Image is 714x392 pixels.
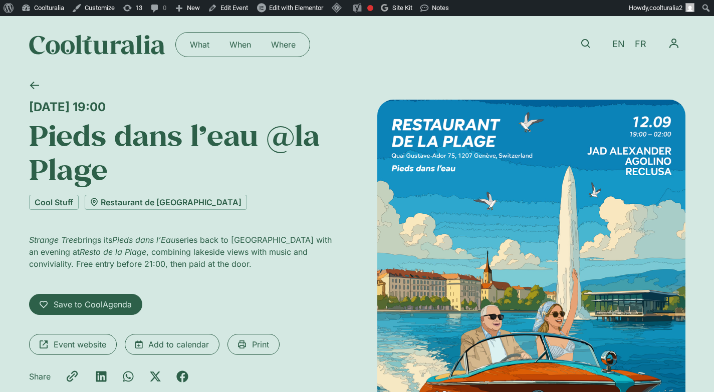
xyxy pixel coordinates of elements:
[635,39,646,50] span: FR
[29,294,142,315] a: Save to CoolAgenda
[149,370,161,382] div: Share on x-twitter
[662,32,685,55] button: Menu Toggle
[112,235,175,245] em: Pieds dans l’Eau
[227,334,280,355] a: Print
[630,37,651,52] a: FR
[29,235,78,245] em: Strange Tree
[367,5,373,11] div: Focus keyphrase not set
[85,195,247,210] a: Restaurant de [GEOGRAPHIC_DATA]
[54,338,106,350] span: Event website
[180,37,219,53] a: What
[80,247,146,257] em: Resto de la Plage
[176,370,188,382] div: Share on facebook
[219,37,261,53] a: When
[29,234,337,270] p: brings its series back to [GEOGRAPHIC_DATA] with an evening at , combining lakeside views with mu...
[269,4,323,12] span: Edit with Elementor
[649,4,682,12] span: coolturalia2
[392,4,412,12] span: Site Kit
[607,37,630,52] a: EN
[612,39,625,50] span: EN
[148,338,209,350] span: Add to calendar
[122,370,134,382] div: Share on whatsapp
[125,334,219,355] a: Add to calendar
[29,100,337,114] div: [DATE] 19:00
[95,370,107,382] div: Share on linkedin
[54,298,132,310] span: Save to CoolAgenda
[261,37,306,53] a: Where
[180,37,306,53] nav: Menu
[29,118,337,187] h1: Pieds dans l’eau @la Plage
[29,370,51,382] p: Share
[29,195,79,210] a: Cool Stuff
[29,334,117,355] a: Event website
[252,338,269,350] span: Print
[662,32,685,55] nav: Menu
